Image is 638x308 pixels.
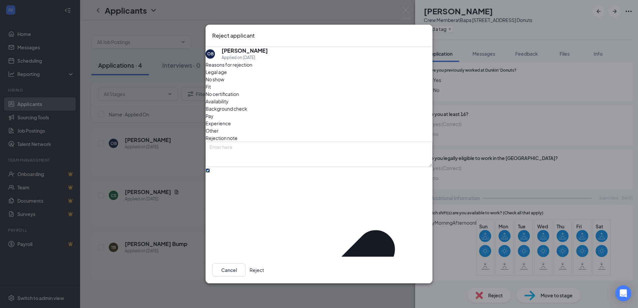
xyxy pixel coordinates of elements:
span: Background check [206,105,247,112]
h5: [PERSON_NAME] [222,47,268,54]
span: Fit [206,83,211,90]
span: No certification [206,90,239,98]
span: Rejection note [206,135,238,141]
span: Legal age [206,68,227,76]
div: OB [207,51,214,57]
span: Pay [206,112,214,120]
button: Reject [250,263,264,277]
h3: Reject applicant [212,31,255,40]
span: Availability [206,98,229,105]
button: Cancel [212,263,246,277]
div: Applied on [DATE] [222,54,268,61]
span: Other [206,127,219,134]
span: Reasons for rejection [206,62,252,68]
span: No show [206,76,224,83]
div: Open Intercom Messenger [615,285,631,301]
span: Experience [206,120,231,127]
